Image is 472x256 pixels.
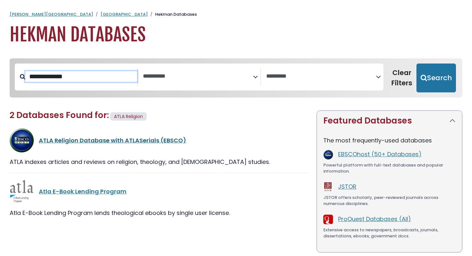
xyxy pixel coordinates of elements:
h1: Hekman Databases [10,24,462,46]
textarea: Search [143,73,253,80]
li: Hekman Databases [148,11,197,18]
button: Submit for Search Results [416,64,456,92]
a: ATLA Religion Database with ATLASerials (EBSCO) [39,136,186,144]
a: [GEOGRAPHIC_DATA] [101,11,148,17]
p: The most frequently-used databases [323,136,456,145]
a: ProQuest Databases (All) [338,215,411,223]
div: ATLA indexes articles and reviews on religion, theology, and [DEMOGRAPHIC_DATA] studies. [10,158,309,166]
span: 2 Databases Found for: [10,109,109,121]
div: Atla E-Book Lending Program lends theological ebooks by single user license. [10,209,309,217]
a: EBSCOhost (50+ Databases) [338,150,422,158]
nav: breadcrumb [10,11,462,18]
button: Clear Filters [387,64,416,92]
button: Featured Databases [317,111,462,131]
a: Atla E-Book Lending Program [39,187,127,195]
a: JSTOR [338,183,356,191]
input: Search database by title or keyword [25,71,137,82]
div: Extensive access to newspapers, broadcasts, journals, dissertations, ebooks, government docs. [323,227,456,239]
a: [PERSON_NAME][GEOGRAPHIC_DATA] [10,11,93,17]
textarea: Search [266,73,376,80]
div: JSTOR offers scholarly, peer-reviewed journals across numerous disciplines. [323,194,456,207]
nav: Search filters [10,58,462,98]
span: ATLA Religion [114,113,143,120]
div: Powerful platform with full-text databases and popular information. [323,162,456,175]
